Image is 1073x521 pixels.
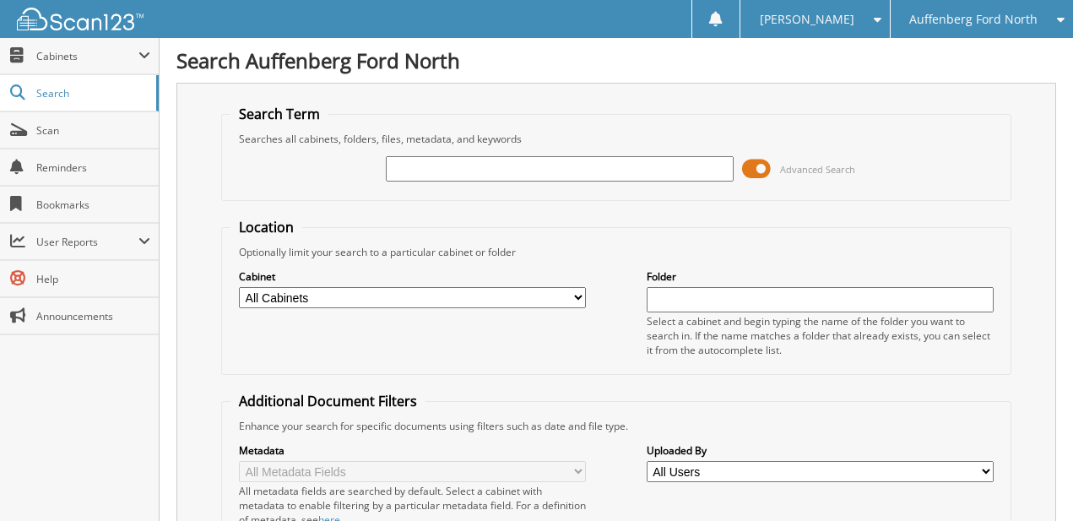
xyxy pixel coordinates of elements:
div: Optionally limit your search to a particular cabinet or folder [230,245,1002,259]
span: Cabinets [36,49,138,63]
span: Announcements [36,309,150,323]
img: scan123-logo-white.svg [17,8,144,30]
label: Folder [647,269,994,284]
label: Uploaded By [647,443,994,458]
span: User Reports [36,235,138,249]
legend: Search Term [230,105,328,123]
span: Reminders [36,160,150,175]
span: Search [36,86,148,100]
span: Scan [36,123,150,138]
span: Auffenberg Ford North [909,14,1038,24]
div: Select a cabinet and begin typing the name of the folder you want to search in. If the name match... [647,314,994,357]
span: Advanced Search [780,163,855,176]
h1: Search Auffenberg Ford North [176,46,1056,74]
label: Metadata [239,443,586,458]
span: [PERSON_NAME] [760,14,854,24]
label: Cabinet [239,269,586,284]
div: Enhance your search for specific documents using filters such as date and file type. [230,419,1002,433]
span: Bookmarks [36,198,150,212]
span: Help [36,272,150,286]
legend: Additional Document Filters [230,392,425,410]
div: Searches all cabinets, folders, files, metadata, and keywords [230,132,1002,146]
legend: Location [230,218,302,236]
